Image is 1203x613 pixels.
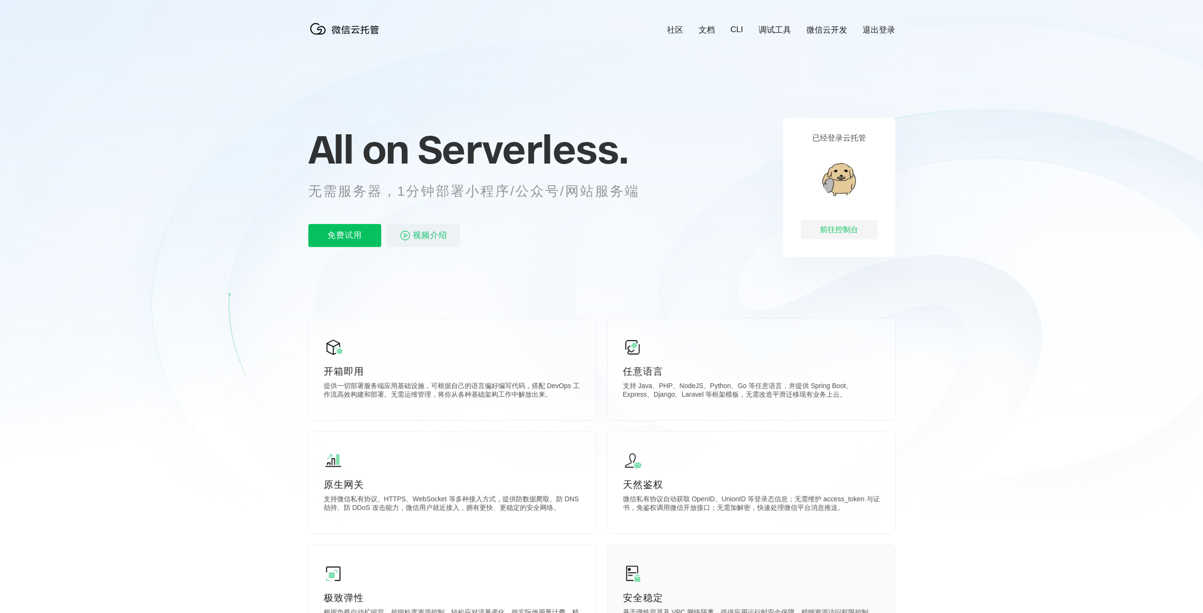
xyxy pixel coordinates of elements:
[801,220,877,239] div: 前往控制台
[308,224,381,247] p: 免费试用
[759,24,791,35] a: 调试工具
[324,591,581,604] p: 极致弹性
[730,25,743,35] a: CLI
[324,478,581,491] p: 原生网关
[623,591,880,604] p: 安全稳定
[308,32,385,40] a: 微信云托管
[863,24,895,35] a: 退出登录
[308,182,657,201] p: 无需服务器，1分钟部署小程序/公众号/网站服务端
[623,365,880,378] p: 任意语言
[399,230,411,241] img: video_play.svg
[413,224,447,247] span: 视频介绍
[418,125,628,173] span: Serverless.
[308,19,385,38] img: 微信云托管
[324,495,581,514] p: 支持微信私有协议、HTTPS、WebSocket 等多种接入方式，提供防数据爬取、防 DNS 劫持、防 DDoS 攻击能力，微信用户就近接入，拥有更快、更稳定的安全网络。
[667,24,683,35] a: 社区
[623,495,880,514] p: 微信私有协议自动获取 OpenID、UnionID 等登录态信息；无需维护 access_token 与证书，免鉴权调用微信开放接口；无需加解密，快速处理微信平台消息推送。
[699,24,715,35] a: 文档
[623,382,880,401] p: 支持 Java、PHP、NodeJS、Python、Go 等任意语言，并提供 Spring Boot、Express、Django、Laravel 等框架模板，无需改造平滑迁移现有业务上云。
[324,365,581,378] p: 开箱即用
[812,133,866,143] p: 已经登录云托管
[308,125,409,173] span: All on
[806,24,847,35] a: 微信云开发
[324,382,581,401] p: 提供一切部署服务端应用基础设施，可根据自己的语言偏好编写代码，搭配 DevOps 工作流高效构建和部署。无需运维管理，将你从各种基础架构工作中解放出来。
[623,478,880,491] p: 天然鉴权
